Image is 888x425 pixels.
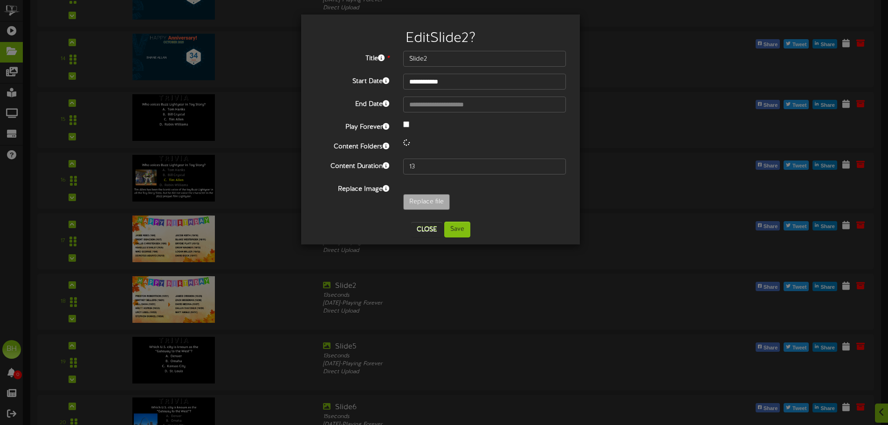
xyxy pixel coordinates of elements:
[308,51,396,63] label: Title
[315,31,566,46] h2: Edit Slide2 ?
[308,159,396,171] label: Content Duration
[403,159,566,174] input: 15
[444,222,470,237] button: Save
[308,119,396,132] label: Play Forever
[308,181,396,194] label: Replace Image
[308,74,396,86] label: Start Date
[308,97,396,109] label: End Date
[308,139,396,152] label: Content Folders
[403,51,566,67] input: Title
[411,222,442,237] button: Close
